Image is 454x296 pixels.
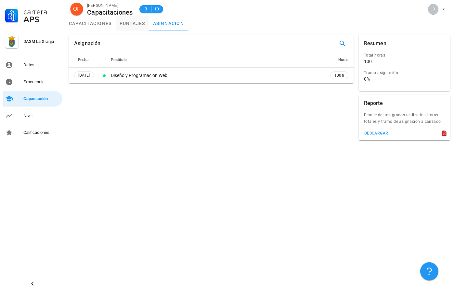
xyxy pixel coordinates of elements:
[338,58,348,62] span: Horas
[74,35,101,52] div: Asignación
[149,16,188,31] a: asignación
[325,52,354,68] th: Horas
[3,125,62,140] a: Calificaciones
[65,16,116,31] a: capacitaciones
[361,129,391,138] button: descargar
[111,58,127,62] span: Postítulo
[23,16,60,23] div: APS
[364,95,383,112] div: Reporte
[143,6,149,12] span: B
[3,108,62,123] a: Nivel
[3,74,62,90] a: Experiencia
[69,52,99,68] th: Fecha
[154,6,159,12] span: 10
[364,131,388,135] div: descargar
[87,9,133,16] div: Capacitaciones
[87,2,133,9] div: [PERSON_NAME]
[23,79,60,84] div: Experiencia
[23,96,60,101] div: Capacitación
[110,52,325,68] th: Postítulo
[3,57,62,73] a: Datos
[428,4,438,14] div: avatar
[23,39,60,44] div: DASM La Granja
[364,35,386,52] div: Resumen
[364,76,370,82] div: 0%
[334,72,344,79] span: 100 h
[3,91,62,107] a: Capacitación
[23,8,60,16] div: Carrera
[359,112,450,129] div: Detalle de postgrados realizados, horas totales y tramo de asignación alcanzado.
[23,62,60,68] div: Datos
[78,58,88,62] span: Fecha
[364,70,440,76] div: Tramo asignación
[73,3,80,16] span: OF
[78,72,90,79] span: [DATE]
[23,113,60,118] div: Nivel
[364,52,440,58] div: Total horas
[116,16,149,31] a: puntajes
[364,58,372,64] div: 100
[70,3,83,16] div: avatar
[23,130,60,135] div: Calificaciones
[111,72,324,79] div: Diseño y Programación Web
